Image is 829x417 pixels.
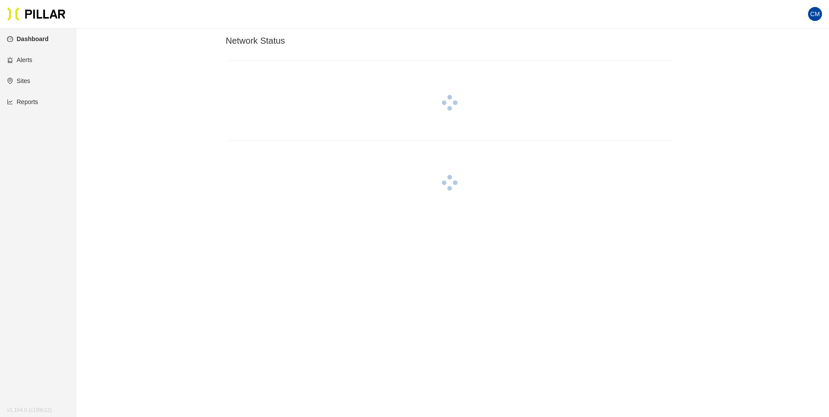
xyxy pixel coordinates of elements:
[7,77,30,84] a: environmentSites
[7,56,32,63] a: alertAlerts
[7,7,66,21] img: Pillar Technologies
[7,35,49,42] a: dashboardDashboard
[226,35,673,46] h3: Network Status
[810,7,820,21] span: CM
[7,98,38,105] a: line-chartReports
